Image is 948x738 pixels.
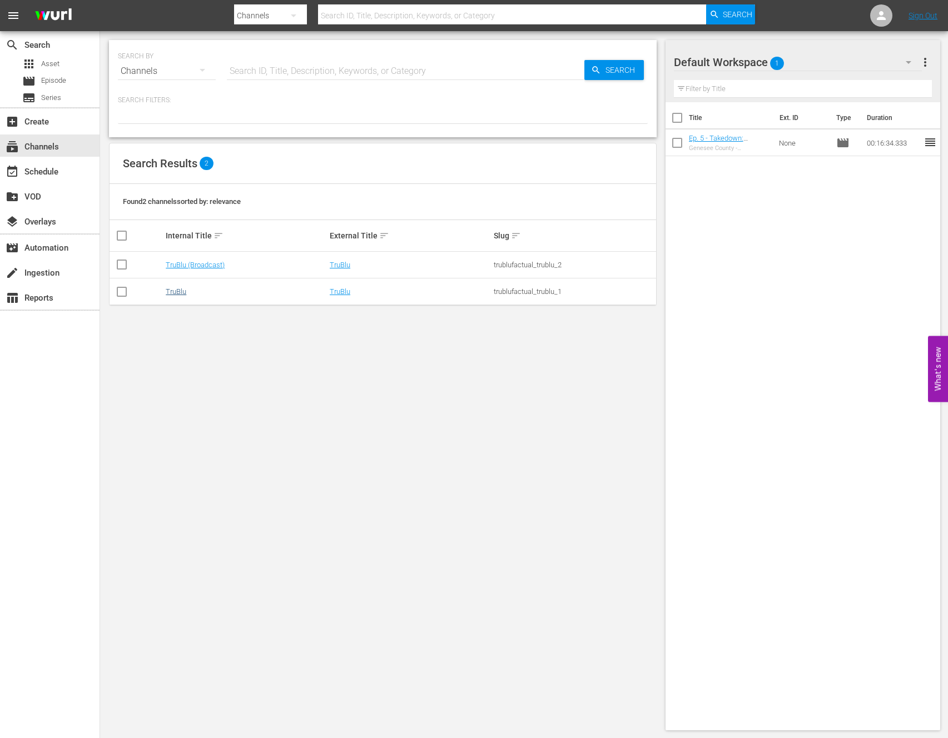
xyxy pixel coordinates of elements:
td: None [775,129,832,156]
span: Found 2 channels sorted by: relevance [123,197,241,206]
span: 1 [770,52,784,75]
a: TruBlu [330,261,350,269]
span: sort [511,231,521,241]
span: Search [6,38,19,52]
span: Episode [836,136,850,149]
td: 00:16:34.333 [862,129,924,156]
span: VOD [6,190,19,203]
th: Ext. ID [773,102,830,133]
span: Asset [22,57,36,71]
span: Asset [41,58,59,69]
span: Create [6,115,19,128]
span: Reports [6,291,19,305]
a: TruBlu (Broadcast) [166,261,225,269]
span: Channels [6,140,19,153]
div: Channels [118,56,216,87]
div: Slug [494,229,654,242]
a: TruBlu [166,287,186,296]
div: Internal Title [166,229,326,242]
div: Default Workspace [674,47,922,78]
span: more_vert [919,56,932,69]
span: Search Results [123,157,197,170]
div: trublufactual_trublu_1 [494,287,654,296]
span: Ingestion [6,266,19,280]
button: Open Feedback Widget [928,336,948,402]
span: reorder [924,136,937,149]
span: Series [41,92,61,103]
span: sort [379,231,389,241]
span: Schedule [6,165,19,178]
button: more_vert [919,49,932,76]
button: Search [584,60,644,80]
button: Search [706,4,755,24]
th: Duration [860,102,927,133]
a: Ep. 5 - Takedown: Genesee County - [PERSON_NAME] [689,134,748,159]
div: trublufactual_trublu_2 [494,261,654,269]
th: Title [689,102,773,133]
a: TruBlu [330,287,350,296]
th: Type [830,102,860,133]
a: Sign Out [909,11,937,20]
span: menu [7,9,20,22]
img: ans4CAIJ8jUAAAAAAAAAAAAAAAAAAAAAAAAgQb4GAAAAAAAAAAAAAAAAAAAAAAAAJMjXAAAAAAAAAAAAAAAAAAAAAAAAgAT5G... [27,3,80,29]
p: Search Filters: [118,96,648,105]
span: Search [723,4,752,24]
span: 2 [200,157,214,170]
span: Episode [22,74,36,88]
span: Search [601,60,644,80]
span: Episode [41,75,66,86]
div: Genesee County - [PERSON_NAME] [689,144,771,152]
div: External Title [330,229,490,242]
span: Automation [6,241,19,255]
span: sort [214,231,224,241]
span: Overlays [6,215,19,228]
span: Series [22,91,36,104]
